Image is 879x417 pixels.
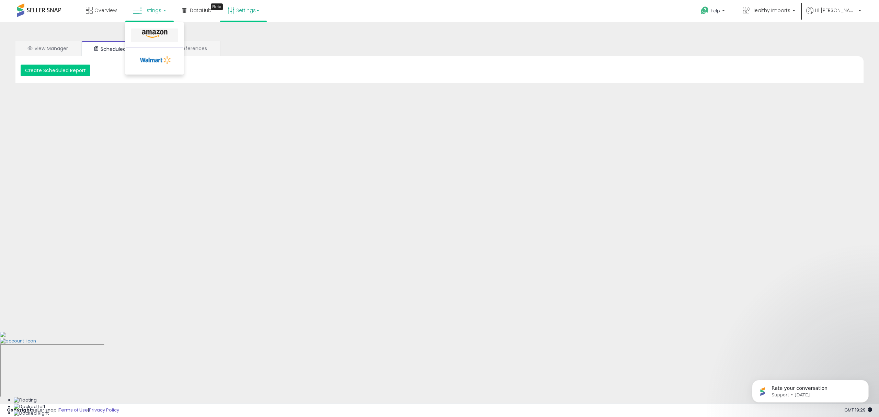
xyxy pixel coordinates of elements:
[159,41,219,56] a: Preferences
[27,46,32,50] i: View Manager
[81,41,158,56] a: Scheduled Reports
[14,397,37,404] img: Floating
[806,7,861,22] a: Hi [PERSON_NAME]
[815,7,856,14] span: Hi [PERSON_NAME]
[695,1,732,22] a: Help
[94,46,99,51] i: Scheduled Reports
[144,7,161,14] span: Listings
[94,7,117,14] span: Overview
[190,7,212,14] span: DataHub
[21,65,90,76] button: Create Scheduled Report
[14,404,45,410] img: Docked Left
[711,8,720,14] span: Help
[742,365,879,414] iframe: Intercom notifications message
[14,410,49,417] img: Docked Right
[15,41,80,56] a: View Manager
[752,7,790,14] span: Healthy Imports
[700,6,709,15] i: Get Help
[211,3,223,10] div: Tooltip anchor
